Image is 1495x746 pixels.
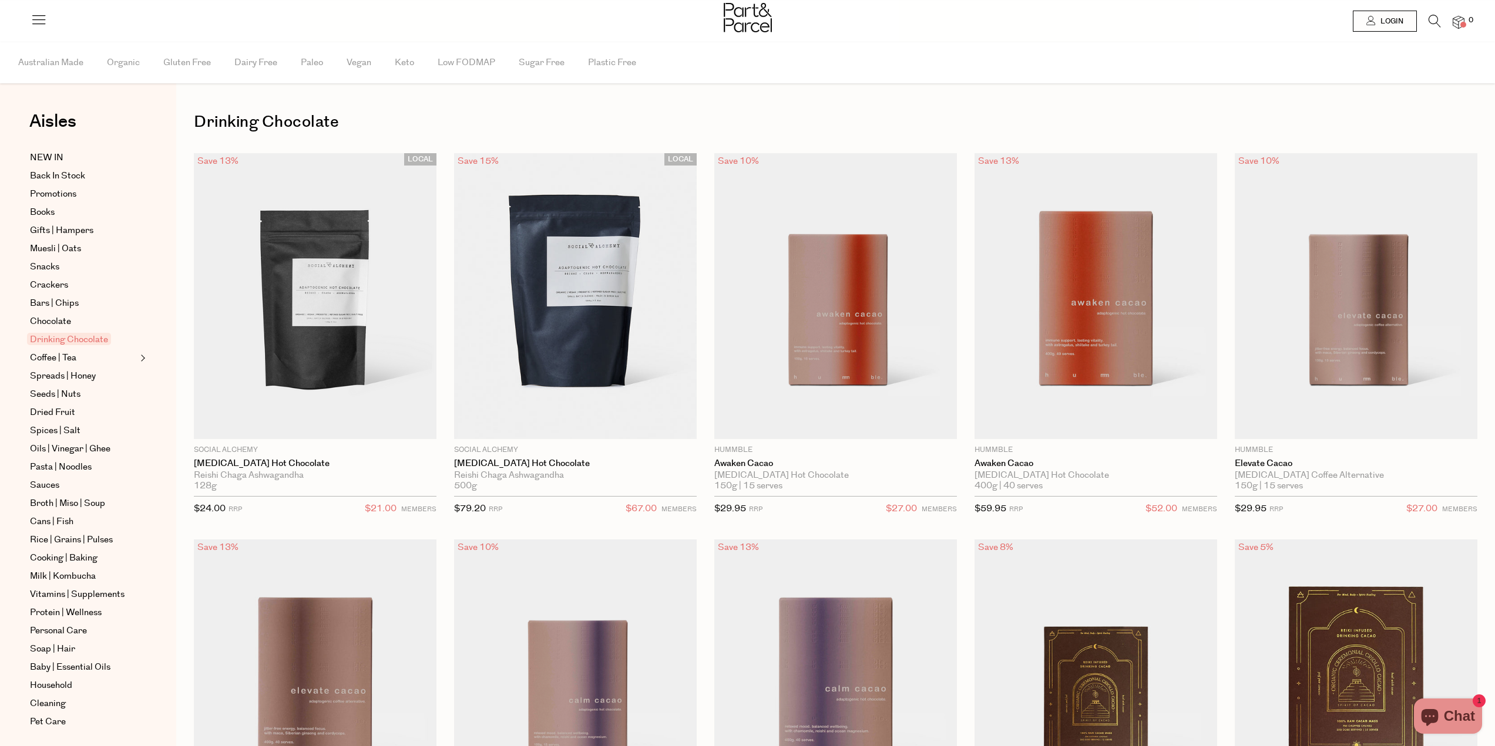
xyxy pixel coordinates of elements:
a: Promotions [30,187,137,201]
small: RRP [489,505,502,514]
span: NEW IN [30,151,63,165]
div: Save 13% [194,153,242,169]
span: $21.00 [365,501,397,517]
small: MEMBERS [1182,505,1217,514]
span: Books [30,205,55,220]
span: Keto [395,42,414,83]
div: Save 10% [714,153,762,169]
a: [MEDICAL_DATA] Hot Chocolate [454,458,697,469]
a: 0 [1453,16,1464,28]
span: 150g | 15 serves [714,481,782,491]
a: Protein | Wellness [30,606,137,620]
a: Drinking Chocolate [30,333,137,347]
div: Save 13% [714,539,762,555]
span: Aisles [29,109,76,134]
small: RRP [749,505,762,514]
h1: Drinking Chocolate [194,109,1477,136]
span: Snacks [30,260,59,274]
span: Paleo [301,42,323,83]
a: Rice | Grains | Pulses [30,533,137,547]
span: Cleaning [30,697,66,711]
button: Expand/Collapse Coffee | Tea [137,351,146,365]
span: $27.00 [1406,501,1437,517]
span: Bars | Chips [30,296,79,310]
small: RRP [229,505,242,514]
span: Milk | Kombucha [30,569,96,583]
a: Personal Care [30,624,137,638]
a: Cleaning [30,697,137,711]
img: Awaken Cacao [714,153,957,439]
a: Aisles [29,113,76,142]
a: Elevate Cacao [1235,458,1477,469]
span: Vegan [347,42,371,83]
span: Cans | Fish [30,515,73,529]
span: Organic [107,42,140,83]
a: Cans | Fish [30,515,137,529]
span: Low FODMAP [438,42,495,83]
span: Plastic Free [588,42,636,83]
img: Part&Parcel [724,3,772,32]
span: 150g | 15 serves [1235,481,1303,491]
span: Coffee | Tea [30,351,76,365]
a: Spreads | Honey [30,369,137,383]
img: Awaken Cacao [975,153,1217,439]
span: Seeds | Nuts [30,387,80,401]
span: Australian Made [18,42,83,83]
small: RRP [1009,505,1023,514]
p: Social Alchemy [194,445,436,455]
span: LOCAL [404,153,436,166]
span: $52.00 [1145,501,1177,517]
span: Promotions [30,187,76,201]
a: Sauces [30,478,137,492]
span: Spices | Salt [30,424,80,438]
span: Baby | Essential Oils [30,660,110,674]
span: Dried Fruit [30,406,75,420]
span: $59.95 [975,502,1006,515]
span: $67.00 [626,501,657,517]
span: Broth | Miso | Soup [30,497,105,511]
a: Login [1353,11,1417,32]
span: Gluten Free [163,42,211,83]
span: $29.95 [1235,502,1266,515]
a: Seeds | Nuts [30,387,137,401]
small: MEMBERS [661,505,697,514]
small: MEMBERS [922,505,957,514]
span: Vitamins | Supplements [30,588,125,602]
a: Milk | Kombucha [30,569,137,583]
span: $79.20 [454,502,486,515]
div: Save 13% [975,153,1023,169]
div: [MEDICAL_DATA] Hot Chocolate [975,470,1217,481]
inbox-online-store-chat: Shopify online store chat [1410,698,1486,737]
div: Save 13% [194,539,242,555]
div: Save 8% [975,539,1017,555]
a: Oils | Vinegar | Ghee [30,442,137,456]
span: Back In Stock [30,169,85,183]
p: Hummble [975,445,1217,455]
div: Reishi Chaga Ashwagandha [194,470,436,481]
small: MEMBERS [401,505,436,514]
span: Crackers [30,278,68,292]
span: Rice | Grains | Pulses [30,533,113,547]
a: Soap | Hair [30,642,137,656]
span: $24.00 [194,502,226,515]
a: Awaken Cacao [714,458,957,469]
a: Vitamins | Supplements [30,588,137,602]
span: Login [1378,16,1403,26]
span: Drinking Chocolate [27,333,111,345]
span: 500g [454,481,477,491]
span: Pet Care [30,715,66,729]
a: Dried Fruit [30,406,137,420]
a: Spices | Salt [30,424,137,438]
span: LOCAL [664,153,697,166]
span: $27.00 [886,501,917,517]
a: Broth | Miso | Soup [30,497,137,511]
div: [MEDICAL_DATA] Hot Chocolate [714,470,957,481]
a: Chocolate [30,315,137,329]
div: Save 5% [1235,539,1277,555]
span: Dairy Free [234,42,277,83]
span: Oils | Vinegar | Ghee [30,442,110,456]
span: Protein | Wellness [30,606,102,620]
a: Baby | Essential Oils [30,660,137,674]
a: Snacks [30,260,137,274]
span: 128g [194,481,217,491]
